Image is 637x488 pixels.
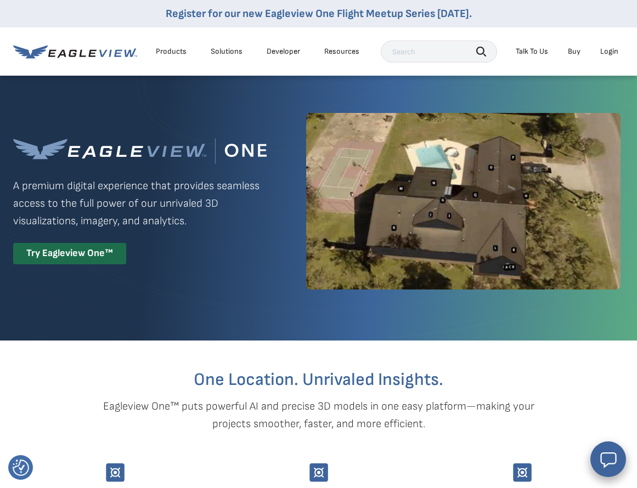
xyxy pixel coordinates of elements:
[156,47,187,56] div: Products
[13,177,267,230] p: A premium digital experience that provides seamless access to the full power of our unrivaled 3D ...
[84,398,554,433] p: Eagleview One™ puts powerful AI and precise 3D models in one easy platform—making your projects s...
[324,47,359,56] div: Resources
[13,138,267,164] img: Eagleview One™
[513,463,532,482] img: Group-9744.svg
[516,47,548,56] div: Talk To Us
[590,441,626,477] button: Open chat window
[381,41,497,63] input: Search
[106,463,125,482] img: Group-9744.svg
[21,371,616,389] h2: One Location. Unrivaled Insights.
[13,459,29,476] button: Consent Preferences
[309,463,328,482] img: Group-9744.svg
[600,47,618,56] div: Login
[166,7,472,20] a: Register for our new Eagleview One Flight Meetup Series [DATE].
[267,47,300,56] a: Developer
[211,47,243,56] div: Solutions
[13,459,29,476] img: Revisit consent button
[568,47,580,56] a: Buy
[13,243,126,264] div: Try Eagleview One™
